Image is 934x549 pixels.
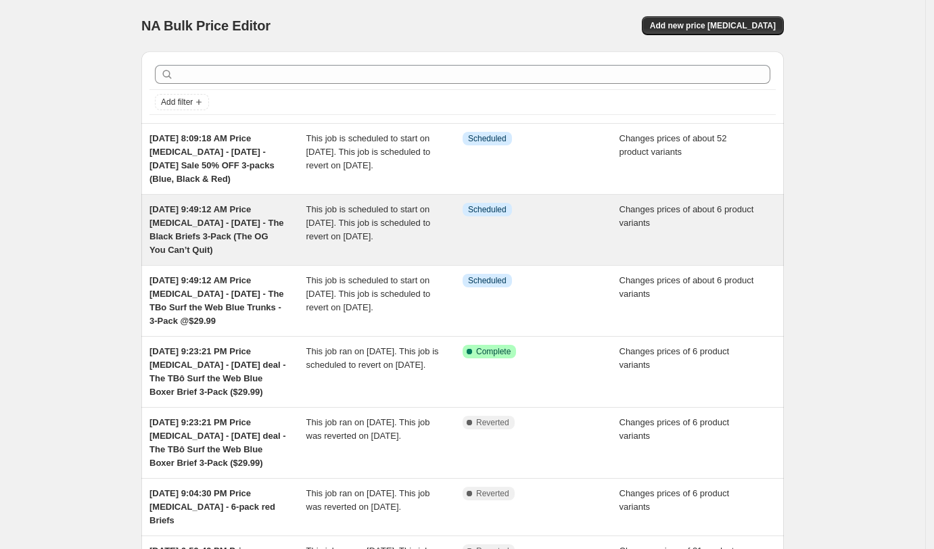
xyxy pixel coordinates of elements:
span: Changes prices of about 6 product variants [620,275,754,299]
span: Complete [476,346,511,357]
span: Changes prices of about 52 product variants [620,133,727,157]
span: [DATE] 8:09:18 AM Price [MEDICAL_DATA] - [DATE] - [DATE] Sale 50% OFF 3-packs (Blue, Black & Red) [149,133,275,184]
span: Changes prices of about 6 product variants [620,204,754,228]
span: Reverted [476,488,509,499]
span: Add new price [MEDICAL_DATA] [650,20,776,31]
span: This job is scheduled to start on [DATE]. This job is scheduled to revert on [DATE]. [306,275,431,312]
span: Changes prices of 6 product variants [620,417,730,441]
span: This job ran on [DATE]. This job is scheduled to revert on [DATE]. [306,346,439,370]
span: Scheduled [468,204,507,215]
span: [DATE] 9:23:21 PM Price [MEDICAL_DATA] - [DATE] deal - The TBô Surf the Web Blue Boxer Brief 3-Pa... [149,417,285,468]
span: [DATE] 9:49:12 AM Price [MEDICAL_DATA] - [DATE] - The Black Briefs 3-Pack (The OG You Can’t Quit) [149,204,284,255]
span: Scheduled [468,275,507,286]
span: Add filter [161,97,193,108]
button: Add filter [155,94,209,110]
span: [DATE] 9:23:21 PM Price [MEDICAL_DATA] - [DATE] deal - The TBô Surf the Web Blue Boxer Brief 3-Pa... [149,346,285,397]
span: NA Bulk Price Editor [141,18,271,33]
span: Scheduled [468,133,507,144]
span: This job is scheduled to start on [DATE]. This job is scheduled to revert on [DATE]. [306,204,431,241]
span: This job ran on [DATE]. This job was reverted on [DATE]. [306,488,430,512]
span: Changes prices of 6 product variants [620,488,730,512]
span: [DATE] 9:49:12 AM Price [MEDICAL_DATA] - [DATE] - The TBo Surf the Web Blue Trunks - 3-Pack @$29.99 [149,275,284,326]
span: [DATE] 9:04:30 PM Price [MEDICAL_DATA] - 6-pack red Briefs [149,488,275,525]
span: Reverted [476,417,509,428]
span: Changes prices of 6 product variants [620,346,730,370]
span: This job ran on [DATE]. This job was reverted on [DATE]. [306,417,430,441]
span: This job is scheduled to start on [DATE]. This job is scheduled to revert on [DATE]. [306,133,431,170]
button: Add new price [MEDICAL_DATA] [642,16,784,35]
